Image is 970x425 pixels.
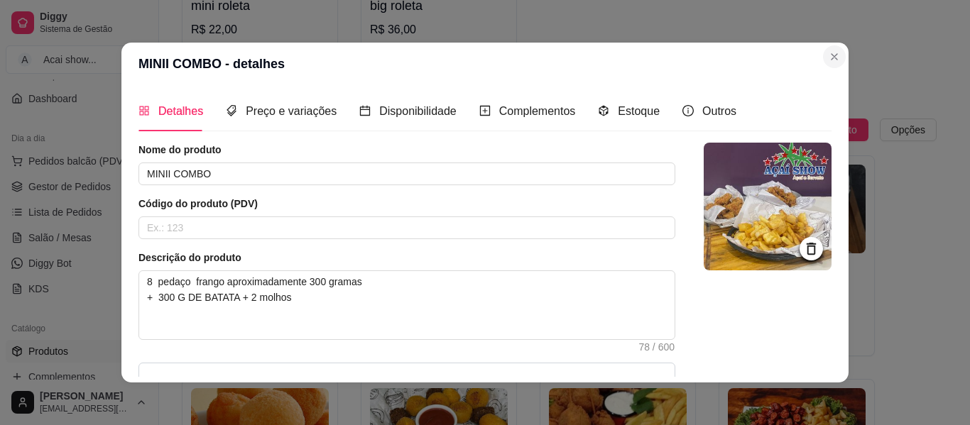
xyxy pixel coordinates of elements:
[702,105,736,117] span: Outros
[158,105,203,117] span: Detalhes
[138,250,675,265] article: Descrição do produto
[682,105,694,116] span: info-circle
[823,45,846,68] button: Close
[138,143,675,157] article: Nome do produto
[598,105,609,116] span: code-sandbox
[121,43,849,85] header: MINII COMBO - detalhes
[138,105,150,116] span: appstore
[138,216,675,239] input: Ex.: 123
[246,105,337,117] span: Preço e variações
[379,105,457,117] span: Disponibilidade
[138,197,675,211] article: Código do produto (PDV)
[359,105,371,116] span: calendar
[139,271,675,339] textarea: 8 pedaço frango aproximadamente 300 gramas + 300 G DE BATATA + 2 molhos
[704,143,832,270] img: logo da loja
[479,105,491,116] span: plus-square
[226,105,237,116] span: tags
[138,162,675,185] input: Ex.: Hamburguer de costela
[499,105,576,117] span: Complementos
[618,105,660,117] span: Estoque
